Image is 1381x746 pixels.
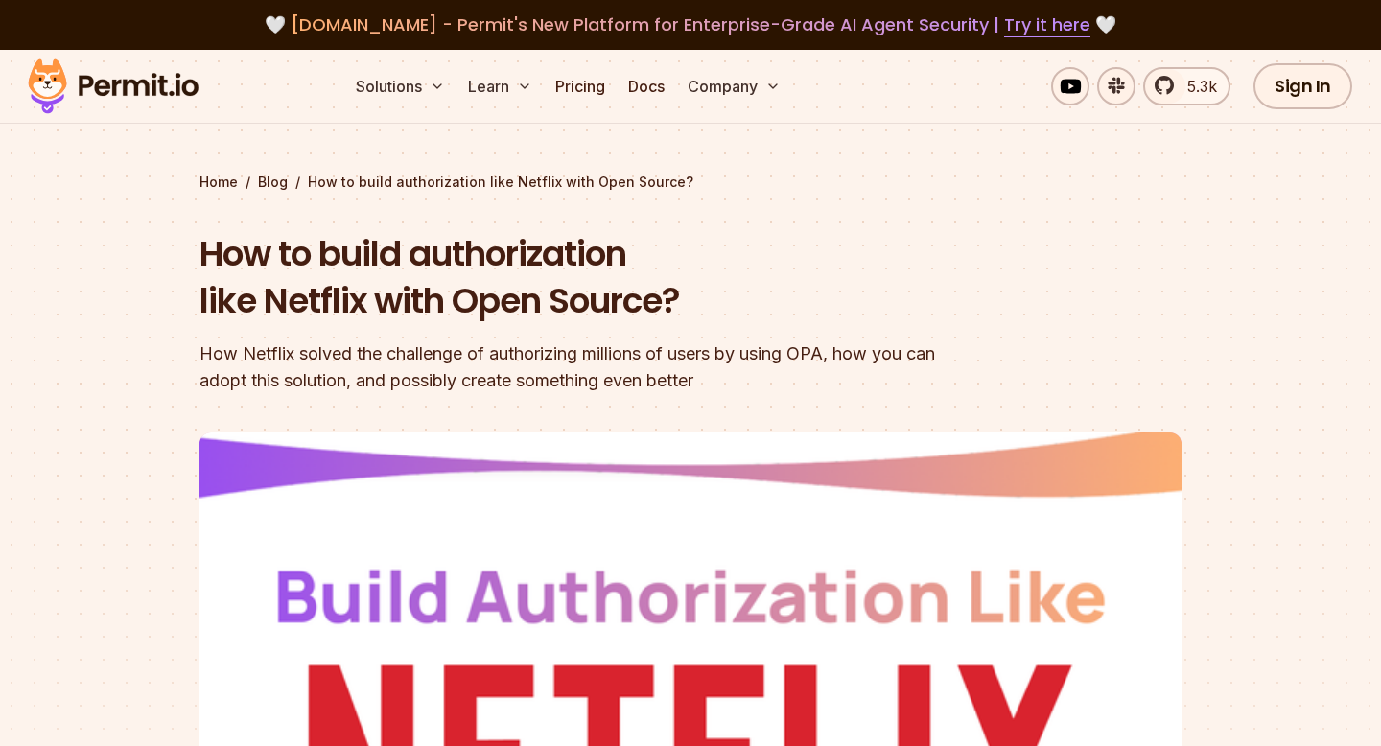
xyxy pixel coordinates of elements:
a: Docs [620,67,672,105]
a: Pricing [548,67,613,105]
span: 5.3k [1176,75,1217,98]
button: Learn [460,67,540,105]
button: Solutions [348,67,453,105]
img: Permit logo [19,54,207,119]
a: Sign In [1253,63,1352,109]
a: Home [199,173,238,192]
div: 🤍 🤍 [46,12,1335,38]
h1: How to build authorization like Netflix with Open Source? [199,230,936,325]
div: / / [199,173,1182,192]
button: Company [680,67,788,105]
span: [DOMAIN_NAME] - Permit's New Platform for Enterprise-Grade AI Agent Security | [291,12,1090,36]
div: How Netflix solved the challenge of authorizing millions of users by using OPA, how you can adopt... [199,340,936,394]
a: Blog [258,173,288,192]
a: Try it here [1004,12,1090,37]
a: 5.3k [1143,67,1230,105]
